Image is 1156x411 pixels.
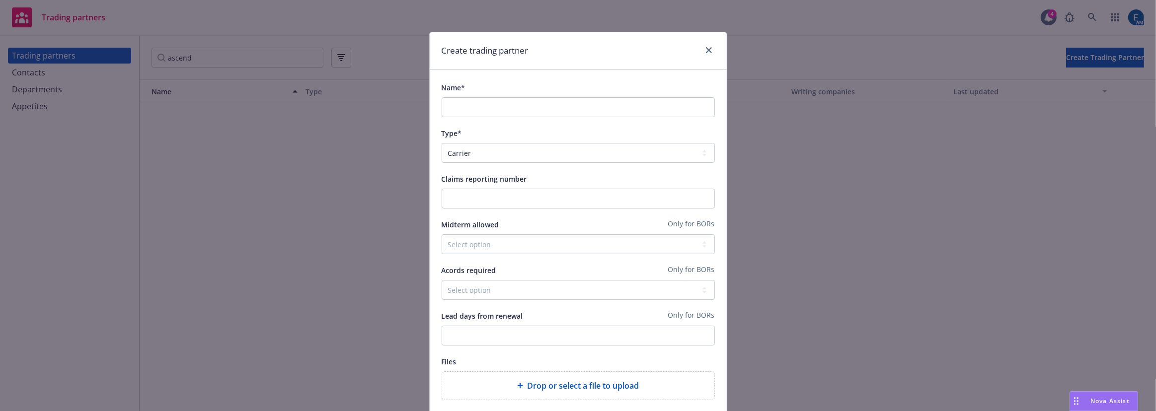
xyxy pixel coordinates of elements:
div: Drop or select a file to upload [442,371,715,400]
span: Only for BORs [668,264,715,276]
span: Acords required [442,266,496,275]
h1: Create trading partner [442,44,529,57]
div: Drag to move [1070,392,1082,411]
a: close [703,44,715,56]
span: Name* [442,83,465,92]
span: Midterm allowed [442,220,499,229]
span: Only for BORs [668,310,715,322]
button: Nova Assist [1070,391,1138,411]
span: Files [442,357,457,366]
span: Type* [442,129,462,138]
span: Drop or select a file to upload [527,380,639,392]
span: Lead days from renewal [442,311,523,321]
span: Only for BORs [668,218,715,230]
span: Nova Assist [1090,397,1130,405]
span: Claims reporting number [442,174,527,184]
